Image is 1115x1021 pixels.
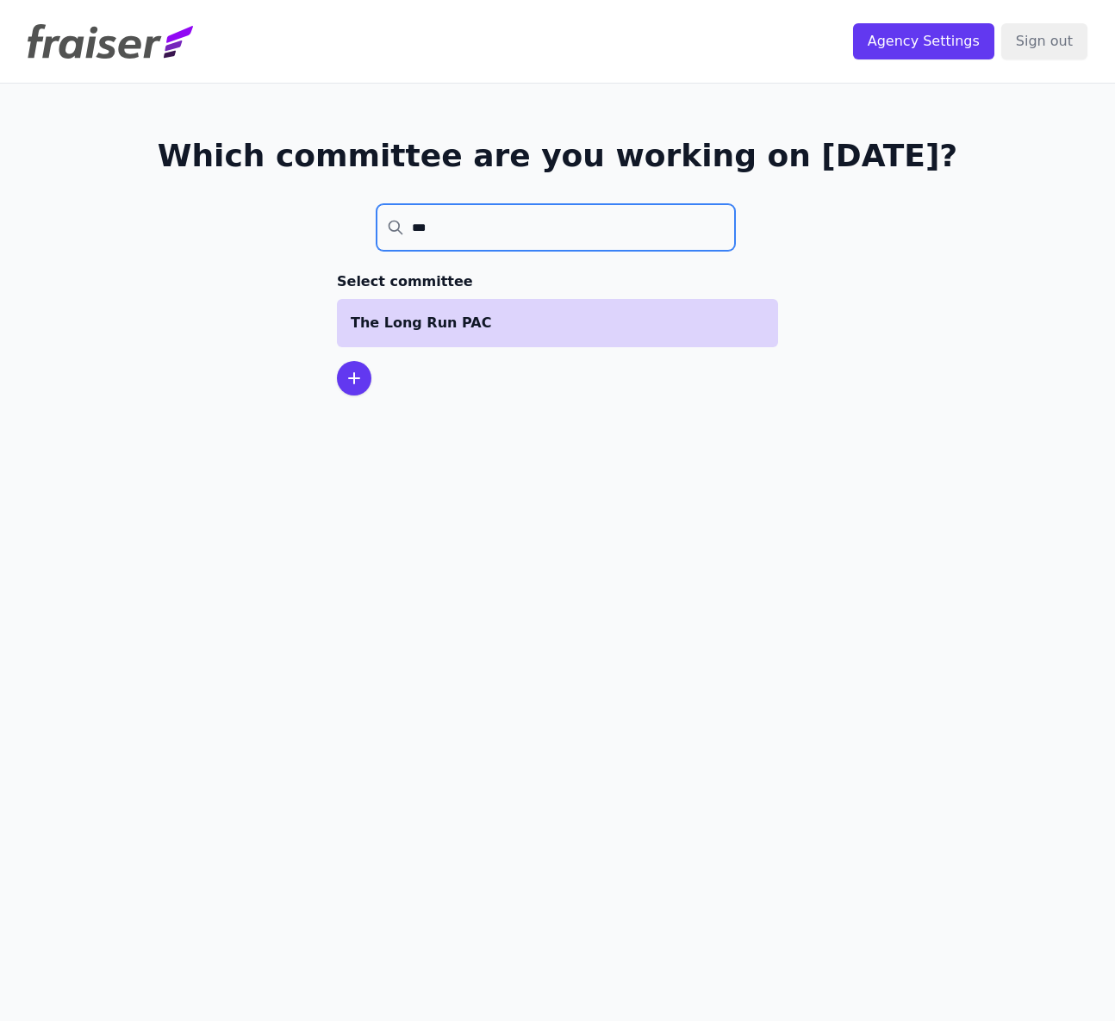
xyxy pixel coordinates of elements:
p: The Long Run PAC [351,313,764,333]
h1: Which committee are you working on [DATE]? [158,139,958,173]
input: Sign out [1001,23,1087,59]
a: The Long Run PAC [337,299,778,347]
h3: Select committee [337,271,778,292]
img: Fraiser Logo [28,24,193,59]
input: Agency Settings [853,23,994,59]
